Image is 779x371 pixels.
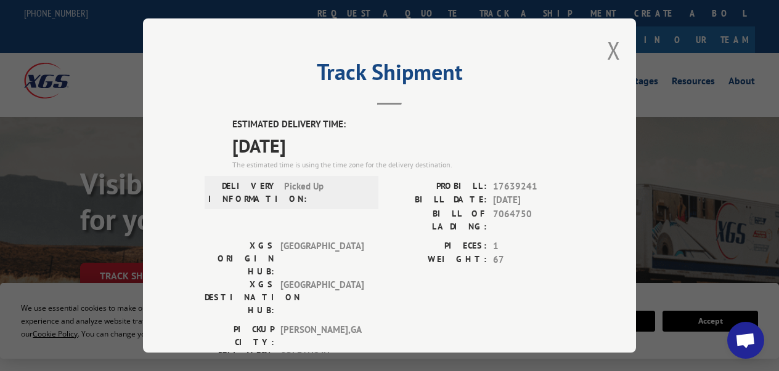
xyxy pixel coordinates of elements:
label: PROBILL: [389,180,487,194]
label: PIECES: [389,239,487,253]
label: DELIVERY INFORMATION: [208,180,278,205]
label: XGS DESTINATION HUB: [205,278,274,317]
span: [GEOGRAPHIC_DATA] [280,278,364,317]
span: 7064750 [493,207,574,233]
button: Close modal [607,34,621,66]
div: Open chat [727,322,764,359]
span: [DATE] [232,132,574,159]
label: PICKUP CITY: [205,323,274,349]
label: WEIGHT: [389,253,487,267]
span: [PERSON_NAME] , GA [280,323,364,349]
label: BILL DATE: [389,193,487,207]
span: Picked Up [284,180,367,205]
label: BILL OF LADING: [389,207,487,233]
label: XGS ORIGIN HUB: [205,239,274,278]
h2: Track Shipment [205,63,574,87]
span: 67 [493,253,574,267]
span: [DATE] [493,193,574,207]
div: The estimated time is using the time zone for the delivery destination. [232,159,574,170]
span: 1 [493,239,574,253]
label: ESTIMATED DELIVERY TIME: [232,118,574,132]
span: [GEOGRAPHIC_DATA] [280,239,364,278]
span: 17639241 [493,180,574,194]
